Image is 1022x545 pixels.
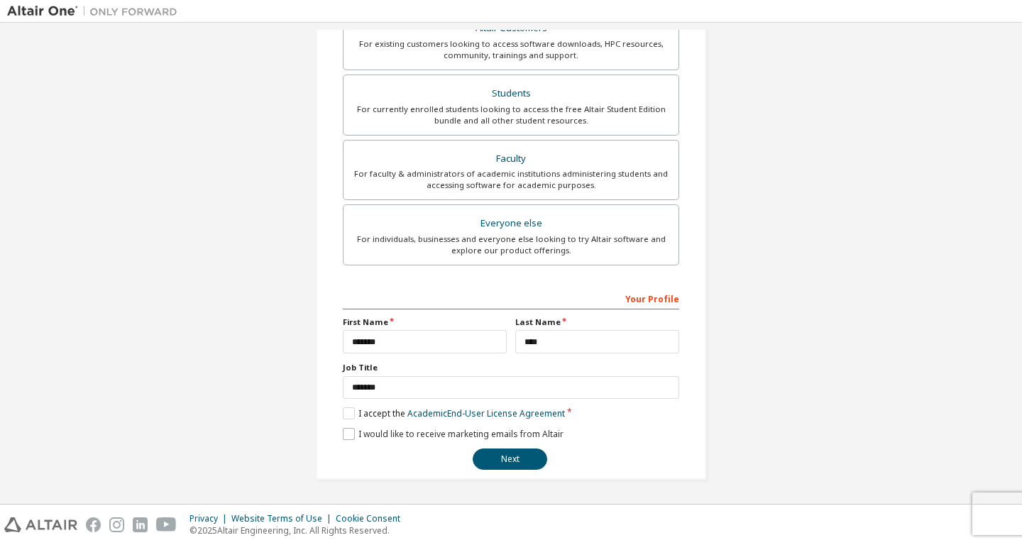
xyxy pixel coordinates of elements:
[352,233,670,256] div: For individuals, businesses and everyone else looking to try Altair software and explore our prod...
[86,517,101,532] img: facebook.svg
[352,149,670,169] div: Faculty
[343,407,565,419] label: I accept the
[189,524,409,536] p: © 2025 Altair Engineering, Inc. All Rights Reserved.
[343,316,507,328] label: First Name
[473,448,547,470] button: Next
[109,517,124,532] img: instagram.svg
[4,517,77,532] img: altair_logo.svg
[231,513,336,524] div: Website Terms of Use
[515,316,679,328] label: Last Name
[189,513,231,524] div: Privacy
[352,84,670,104] div: Students
[352,104,670,126] div: For currently enrolled students looking to access the free Altair Student Edition bundle and all ...
[343,428,564,440] label: I would like to receive marketing emails from Altair
[156,517,177,532] img: youtube.svg
[352,38,670,61] div: For existing customers looking to access software downloads, HPC resources, community, trainings ...
[343,287,679,309] div: Your Profile
[336,513,409,524] div: Cookie Consent
[352,168,670,191] div: For faculty & administrators of academic institutions administering students and accessing softwa...
[352,214,670,233] div: Everyone else
[343,362,679,373] label: Job Title
[7,4,185,18] img: Altair One
[133,517,148,532] img: linkedin.svg
[407,407,565,419] a: Academic End-User License Agreement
